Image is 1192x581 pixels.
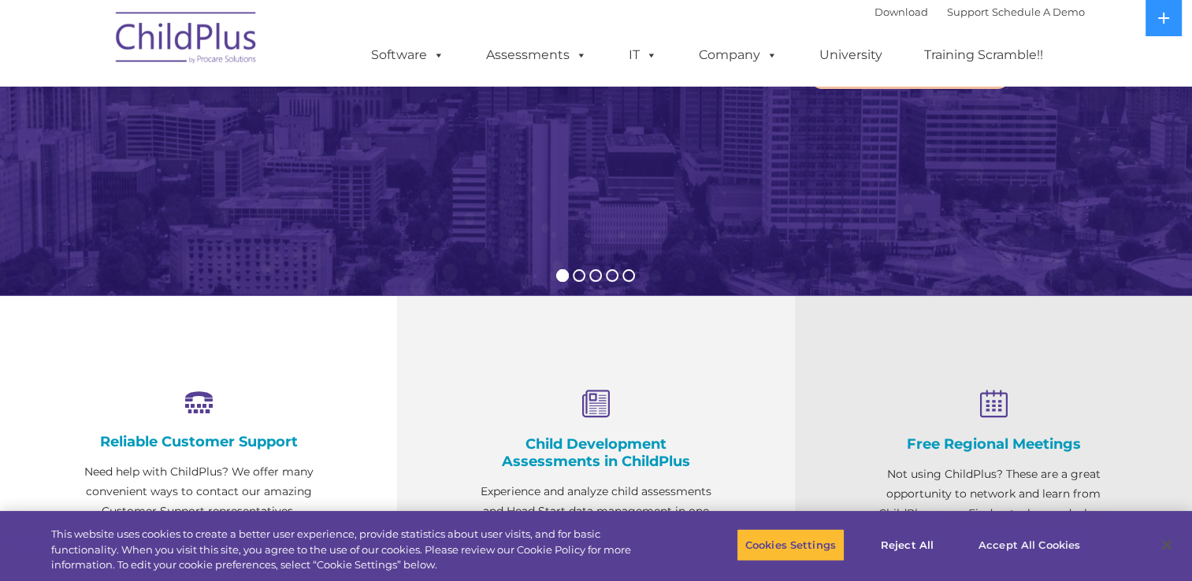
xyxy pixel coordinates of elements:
[79,433,318,450] h4: Reliable Customer Support
[108,1,266,80] img: ChildPlus by Procare Solutions
[908,39,1059,71] a: Training Scramble!!
[992,6,1085,18] a: Schedule A Demo
[79,462,318,561] p: Need help with ChildPlus? We offer many convenient ways to contact our amazing Customer Support r...
[875,6,1085,18] font: |
[476,482,715,580] p: Experience and analyze child assessments and Head Start data management in one system with zero c...
[875,6,928,18] a: Download
[947,6,989,18] a: Support
[858,528,956,561] button: Reject All
[476,435,715,470] h4: Child Development Assessments in ChildPlus
[1149,527,1184,562] button: Close
[874,435,1113,453] h4: Free Regional Meetings
[737,528,845,561] button: Cookies Settings
[219,104,267,116] span: Last name
[51,527,655,573] div: This website uses cookies to create a better user experience, provide statistics about user visit...
[874,464,1113,543] p: Not using ChildPlus? These are a great opportunity to network and learn from ChildPlus users. Fin...
[613,39,673,71] a: IT
[470,39,603,71] a: Assessments
[219,168,286,180] span: Phone number
[683,39,793,71] a: Company
[970,528,1089,561] button: Accept All Cookies
[804,39,898,71] a: University
[355,39,460,71] a: Software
